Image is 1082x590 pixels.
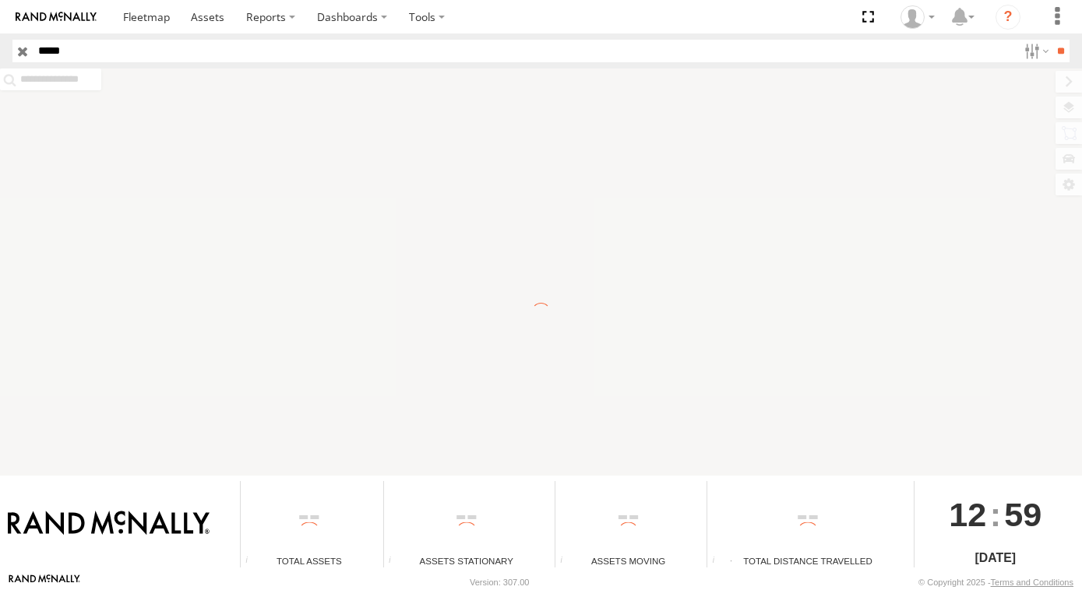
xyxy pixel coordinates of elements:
[16,12,97,23] img: rand-logo.svg
[949,481,986,548] span: 12
[915,549,1077,567] div: [DATE]
[555,556,579,567] div: Total number of assets current in transit.
[895,5,940,29] div: Jaydon Walker
[241,554,377,567] div: Total Assets
[1018,40,1052,62] label: Search Filter Options
[996,5,1020,30] i: ?
[707,554,908,567] div: Total Distance Travelled
[555,554,701,567] div: Assets Moving
[991,578,1073,587] a: Terms and Conditions
[707,556,731,567] div: Total distance travelled by all assets within specified date range and applied filters
[241,556,264,567] div: Total number of Enabled Assets
[470,578,529,587] div: Version: 307.00
[384,554,549,567] div: Assets Stationary
[1004,481,1041,548] span: 59
[8,511,210,537] img: Rand McNally
[384,556,407,567] div: Total number of assets current stationary.
[9,574,80,590] a: Visit our Website
[915,481,1077,548] div: :
[918,578,1073,587] div: © Copyright 2025 -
